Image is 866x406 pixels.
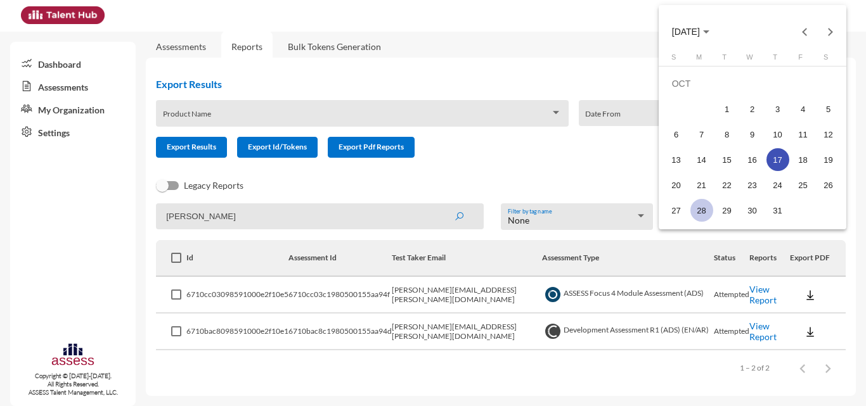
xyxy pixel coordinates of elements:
td: October 28, 2024 [689,198,714,223]
td: October 16, 2024 [740,147,765,172]
td: October 3, 2024 [765,96,791,122]
div: 10 [766,123,789,146]
th: Thursday [765,53,791,66]
td: October 17, 2024 [765,147,791,172]
div: 30 [741,199,764,222]
td: October 22, 2024 [714,172,740,198]
th: Monday [689,53,714,66]
td: October 25, 2024 [791,172,816,198]
td: October 29, 2024 [714,198,740,223]
div: 11 [792,123,815,146]
td: October 21, 2024 [689,172,714,198]
div: 23 [741,174,764,196]
td: October 30, 2024 [740,198,765,223]
td: October 18, 2024 [791,147,816,172]
button: Previous month [792,19,817,44]
td: October 7, 2024 [689,122,714,147]
td: October 6, 2024 [664,122,689,147]
div: 14 [690,148,713,171]
td: October 11, 2024 [791,122,816,147]
div: 21 [690,174,713,196]
div: 7 [690,123,713,146]
td: October 12, 2024 [816,122,841,147]
span: [DATE] [672,27,700,37]
th: Sunday [664,53,689,66]
div: 5 [817,98,840,120]
td: October 19, 2024 [816,147,841,172]
button: Choose month and year [662,19,720,44]
div: 4 [792,98,815,120]
td: October 23, 2024 [740,172,765,198]
div: 25 [792,174,815,196]
div: 3 [766,98,789,120]
td: October 15, 2024 [714,147,740,172]
div: 2 [741,98,764,120]
td: OCT [664,71,841,96]
td: October 20, 2024 [664,172,689,198]
td: October 9, 2024 [740,122,765,147]
div: 8 [716,123,739,146]
div: 31 [766,199,789,222]
th: Friday [791,53,816,66]
td: October 10, 2024 [765,122,791,147]
td: October 8, 2024 [714,122,740,147]
th: Tuesday [714,53,740,66]
div: 20 [665,174,688,196]
button: Next month [817,19,843,44]
th: Saturday [816,53,841,66]
div: 28 [690,199,713,222]
div: 18 [792,148,815,171]
td: October 1, 2024 [714,96,740,122]
div: 24 [766,174,789,196]
div: 12 [817,123,840,146]
div: 19 [817,148,840,171]
div: 13 [665,148,688,171]
td: October 14, 2024 [689,147,714,172]
div: 16 [741,148,764,171]
td: October 13, 2024 [664,147,689,172]
td: October 31, 2024 [765,198,791,223]
div: 9 [741,123,764,146]
div: 15 [716,148,739,171]
th: Wednesday [740,53,765,66]
td: October 4, 2024 [791,96,816,122]
td: October 5, 2024 [816,96,841,122]
td: October 2, 2024 [740,96,765,122]
div: 26 [817,174,840,196]
div: 1 [716,98,739,120]
td: October 26, 2024 [816,172,841,198]
div: 27 [665,199,688,222]
td: October 24, 2024 [765,172,791,198]
td: October 27, 2024 [664,198,689,223]
div: 17 [766,148,789,171]
div: 29 [716,199,739,222]
div: 22 [716,174,739,196]
div: 6 [665,123,688,146]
